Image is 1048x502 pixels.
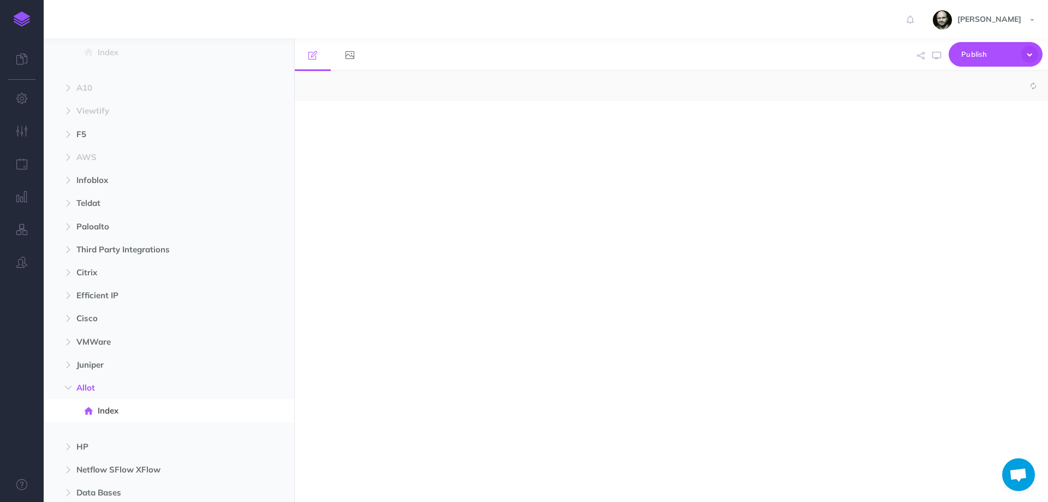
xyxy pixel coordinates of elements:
[76,220,215,233] span: Paloalto
[76,197,215,210] span: Teldat
[14,11,30,27] img: logo-mark.svg
[1002,458,1035,491] div: Chat abierto
[76,266,215,279] span: Citrix
[76,128,215,141] span: F5
[933,10,952,29] img: fYsxTL7xyiRwVNfLOwtv2ERfMyxBnxhkboQPdXU4.jpeg
[76,289,215,302] span: Efficient IP
[76,381,215,394] span: Allot
[952,14,1027,24] span: [PERSON_NAME]
[76,243,215,256] span: Third Party Integrations
[76,151,215,164] span: AWS
[76,104,215,117] span: Viewtify
[76,335,215,349] span: VMWare
[76,440,215,453] span: HP
[76,358,215,371] span: Juniper
[949,42,1043,67] button: Publish
[961,46,1016,63] span: Publish
[76,463,215,476] span: Netflow SFlow XFlow
[76,174,215,187] span: Infoblox
[98,46,229,59] span: Index
[98,404,229,417] span: Index
[76,81,215,95] span: A10
[76,486,215,499] span: Data Bases
[76,312,215,325] span: Cisco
